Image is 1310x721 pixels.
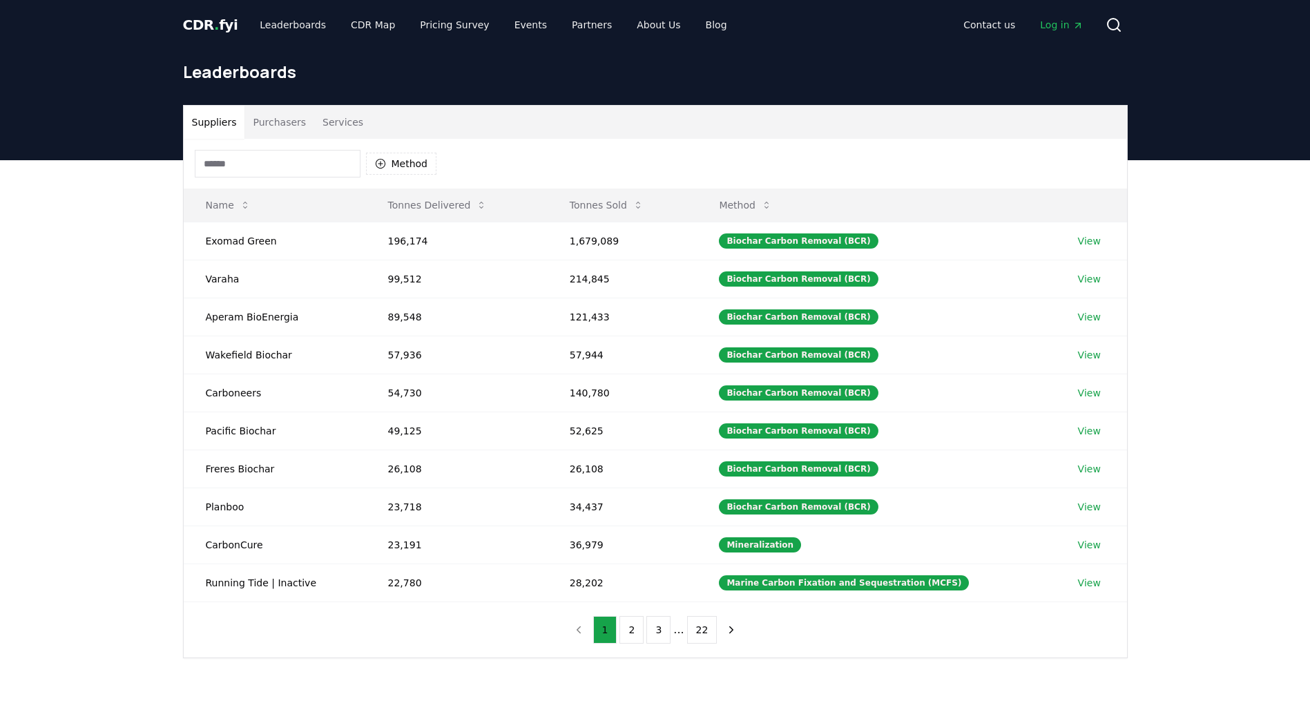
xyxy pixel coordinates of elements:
td: 22,780 [366,564,548,602]
div: Biochar Carbon Removal (BCR) [719,385,878,401]
a: Pricing Survey [409,12,500,37]
div: Biochar Carbon Removal (BCR) [719,461,878,477]
a: View [1078,310,1101,324]
div: Biochar Carbon Removal (BCR) [719,423,878,439]
td: Pacific Biochar [184,412,366,450]
button: Services [314,106,372,139]
div: Mineralization [719,537,801,552]
td: 26,108 [366,450,548,488]
button: next page [720,616,743,644]
div: Biochar Carbon Removal (BCR) [719,309,878,325]
td: Exomad Green [184,222,366,260]
a: View [1078,576,1101,590]
td: 196,174 [366,222,548,260]
td: CarbonCure [184,526,366,564]
a: About Us [626,12,691,37]
td: 52,625 [548,412,697,450]
a: Events [503,12,558,37]
button: 3 [646,616,671,644]
td: 26,108 [548,450,697,488]
a: Partners [561,12,623,37]
a: Log in [1029,12,1094,37]
div: Biochar Carbon Removal (BCR) [719,347,878,363]
td: 49,125 [366,412,548,450]
a: CDR Map [340,12,406,37]
div: Biochar Carbon Removal (BCR) [719,499,878,515]
td: 214,845 [548,260,697,298]
td: Freres Biochar [184,450,366,488]
td: 28,202 [548,564,697,602]
a: View [1078,234,1101,248]
nav: Main [952,12,1094,37]
td: 23,191 [366,526,548,564]
div: Biochar Carbon Removal (BCR) [719,233,878,249]
td: 89,548 [366,298,548,336]
button: Name [195,191,262,219]
td: 34,437 [548,488,697,526]
button: Method [708,191,783,219]
td: 121,433 [548,298,697,336]
td: Varaha [184,260,366,298]
td: Carboneers [184,374,366,412]
div: Marine Carbon Fixation and Sequestration (MCFS) [719,575,969,590]
a: Leaderboards [249,12,337,37]
td: 140,780 [548,374,697,412]
a: View [1078,462,1101,476]
td: Planboo [184,488,366,526]
button: Tonnes Delivered [377,191,499,219]
button: 1 [593,616,617,644]
a: Blog [695,12,738,37]
span: CDR fyi [183,17,238,33]
td: Wakefield Biochar [184,336,366,374]
h1: Leaderboards [183,61,1128,83]
td: 57,936 [366,336,548,374]
td: 36,979 [548,526,697,564]
td: 54,730 [366,374,548,412]
td: 57,944 [548,336,697,374]
span: . [214,17,219,33]
div: Biochar Carbon Removal (BCR) [719,271,878,287]
span: Log in [1040,18,1083,32]
a: View [1078,386,1101,400]
td: 1,679,089 [548,222,697,260]
td: Running Tide | Inactive [184,564,366,602]
a: View [1078,500,1101,514]
a: View [1078,538,1101,552]
button: 2 [619,616,644,644]
nav: Main [249,12,738,37]
td: Aperam BioEnergia [184,298,366,336]
a: View [1078,424,1101,438]
li: ... [673,622,684,638]
a: CDR.fyi [183,15,238,35]
td: 99,512 [366,260,548,298]
td: 23,718 [366,488,548,526]
button: Purchasers [244,106,314,139]
button: Tonnes Sold [559,191,655,219]
button: Suppliers [184,106,245,139]
a: View [1078,348,1101,362]
button: Method [366,153,437,175]
a: Contact us [952,12,1026,37]
a: View [1078,272,1101,286]
button: 22 [687,616,717,644]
